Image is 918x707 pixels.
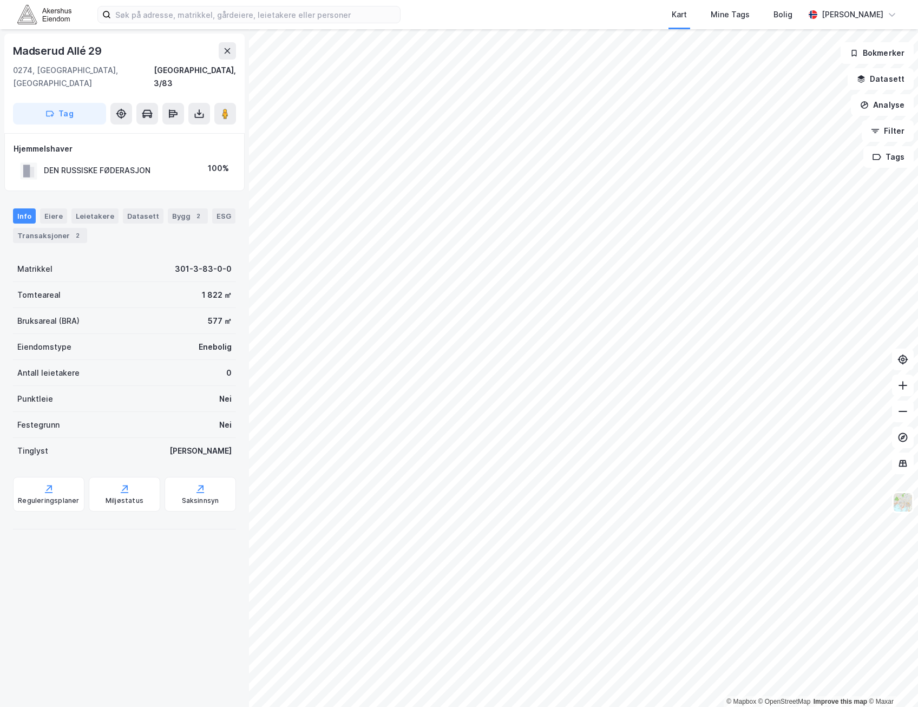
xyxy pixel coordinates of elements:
div: ESG [212,208,235,224]
div: 1 822 ㎡ [202,289,232,302]
div: 100% [208,162,229,175]
div: Antall leietakere [17,366,80,379]
div: Nei [219,418,232,431]
div: Matrikkel [17,263,53,276]
button: Datasett [848,68,914,90]
div: Bygg [168,208,208,224]
div: Bolig [773,8,792,21]
button: Tag [13,103,106,125]
div: Kart [672,8,687,21]
img: Z [893,492,913,513]
div: Enebolig [199,341,232,353]
div: Tomteareal [17,289,61,302]
div: 577 ㎡ [208,315,232,328]
div: Tinglyst [17,444,48,457]
div: [GEOGRAPHIC_DATA], 3/83 [154,64,236,90]
button: Bokmerker [841,42,914,64]
a: Mapbox [726,698,756,705]
div: 301-3-83-0-0 [175,263,232,276]
div: 0274, [GEOGRAPHIC_DATA], [GEOGRAPHIC_DATA] [13,64,154,90]
button: Filter [862,120,914,142]
div: Eiendomstype [17,341,71,353]
div: Bruksareal (BRA) [17,315,80,328]
div: Nei [219,392,232,405]
div: [PERSON_NAME] [169,444,232,457]
div: Saksinnsyn [182,496,219,505]
div: Madserud Allé 29 [13,42,104,60]
a: OpenStreetMap [758,698,811,705]
a: Improve this map [814,698,867,705]
div: Info [13,208,36,224]
div: Leietakere [71,208,119,224]
div: Transaksjoner [13,228,87,243]
iframe: Chat Widget [864,655,918,707]
div: [PERSON_NAME] [822,8,883,21]
div: 2 [72,230,83,241]
input: Søk på adresse, matrikkel, gårdeiere, leietakere eller personer [111,6,400,23]
div: Eiere [40,208,67,224]
div: 0 [226,366,232,379]
div: DEN RUSSISKE FØDERASJON [44,164,150,177]
div: 2 [193,211,204,221]
div: Punktleie [17,392,53,405]
div: Reguleringsplaner [18,496,79,505]
button: Tags [863,146,914,168]
div: Hjemmelshaver [14,142,235,155]
div: Festegrunn [17,418,60,431]
div: Mine Tags [711,8,750,21]
div: Miljøstatus [106,496,143,505]
div: Datasett [123,208,163,224]
div: Kontrollprogram for chat [864,655,918,707]
img: akershus-eiendom-logo.9091f326c980b4bce74ccdd9f866810c.svg [17,5,71,24]
button: Analyse [851,94,914,116]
